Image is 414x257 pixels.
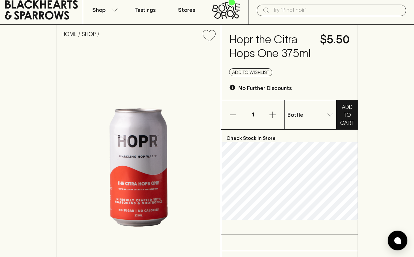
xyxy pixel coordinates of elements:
[273,5,401,16] input: Try "Pinot noir"
[394,237,401,244] img: bubble-icon
[245,100,261,129] p: 1
[229,68,272,76] button: Add to wishlist
[337,100,358,129] button: ADD TO CART
[134,6,156,14] p: Tastings
[200,27,218,44] button: Add to wishlist
[62,31,77,37] a: HOME
[320,33,350,47] h4: $5.50
[229,33,312,60] h4: Hopr the Citra Hops One 375ml
[82,31,96,37] a: SHOP
[285,108,336,121] div: Bottle
[287,111,303,119] p: Bottle
[238,84,292,92] p: No Further Discounts
[340,103,354,127] p: ADD TO CART
[178,6,195,14] p: Stores
[92,6,105,14] p: Shop
[221,130,358,142] p: Check Stock In Store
